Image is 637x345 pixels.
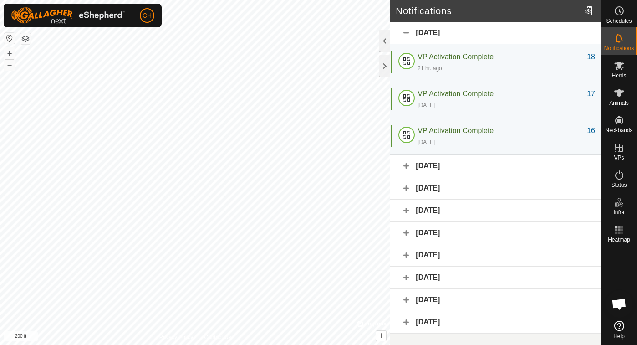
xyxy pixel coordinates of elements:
div: [DATE] [390,289,601,311]
div: [DATE] [418,138,435,146]
span: Schedules [606,18,632,24]
img: Gallagher Logo [11,7,125,24]
button: Map Layers [20,33,31,44]
span: i [380,332,382,340]
div: [DATE] [390,22,601,44]
div: [DATE] [418,101,435,109]
div: 18 [587,51,595,62]
div: [DATE] [390,200,601,222]
button: – [4,60,15,71]
button: + [4,48,15,59]
span: Animals [609,100,629,106]
button: i [376,331,386,341]
h2: Notifications [396,5,581,16]
div: [DATE] [390,267,601,289]
a: Help [601,317,637,343]
div: 16 [587,125,595,136]
span: Heatmap [608,237,630,242]
span: Status [611,182,627,188]
button: Reset Map [4,33,15,44]
div: [DATE] [390,311,601,334]
a: Contact Us [204,333,231,341]
span: VP Activation Complete [418,127,494,134]
div: [DATE] [390,155,601,177]
span: VP Activation Complete [418,90,494,98]
span: Notifications [604,46,634,51]
span: VPs [614,155,624,160]
span: Help [613,334,625,339]
div: [DATE] [390,222,601,244]
div: 21 hr. ago [418,64,442,72]
span: Neckbands [605,128,632,133]
span: Infra [613,210,624,215]
span: VP Activation Complete [418,53,494,61]
div: Open chat [606,290,633,318]
a: Privacy Policy [159,333,194,341]
span: CH [143,11,152,21]
div: [DATE] [390,244,601,267]
span: Herds [612,73,626,78]
div: 17 [587,88,595,99]
div: [DATE] [390,177,601,200]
